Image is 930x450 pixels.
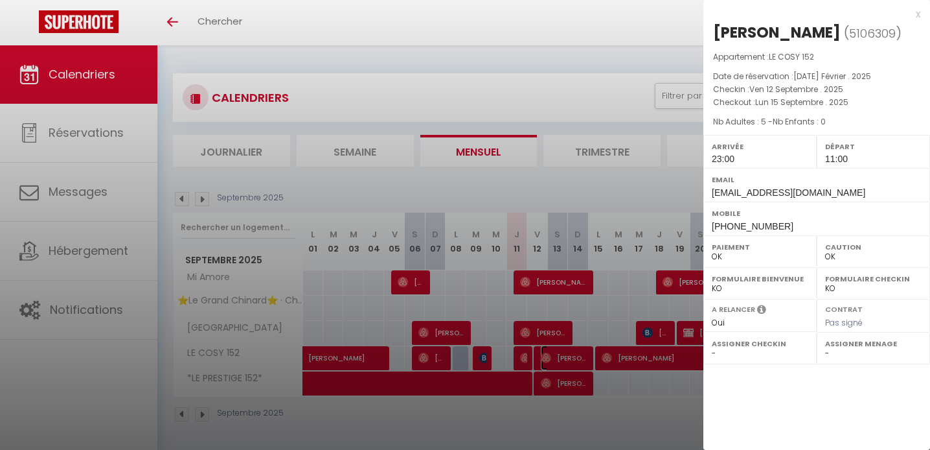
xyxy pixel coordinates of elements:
div: x [703,6,920,22]
span: 11:00 [825,154,848,164]
label: Formulaire Checkin [825,272,922,285]
span: 23:00 [712,154,734,164]
span: Nb Adultes : 5 - [713,116,826,127]
label: Contrat [825,304,863,313]
label: Email [712,173,922,186]
p: Date de réservation : [713,70,920,83]
span: [PHONE_NUMBER] [712,221,793,231]
div: [PERSON_NAME] [713,22,841,43]
label: Paiement [712,241,808,254]
p: Checkin : [713,83,920,96]
span: 5106309 [849,25,896,41]
label: Formulaire Bienvenue [712,272,808,285]
span: [EMAIL_ADDRESS][DOMAIN_NAME] [712,187,865,198]
label: Mobile [712,207,922,220]
i: Sélectionner OUI si vous souhaiter envoyer les séquences de messages post-checkout [757,304,766,318]
span: Nb Enfants : 0 [773,116,826,127]
button: Ouvrir le widget de chat LiveChat [10,5,49,44]
label: A relancer [712,304,755,315]
label: Caution [825,241,922,254]
span: Pas signé [825,317,863,328]
span: [DATE] Février . 2025 [793,71,871,82]
label: Assigner Checkin [712,337,808,350]
label: Arrivée [712,140,808,153]
iframe: Chat [875,392,920,440]
span: LE COSY 152 [769,51,814,62]
span: Ven 12 Septembre . 2025 [749,84,843,95]
p: Appartement : [713,51,920,64]
p: Checkout : [713,96,920,109]
label: Assigner Menage [825,337,922,350]
label: Départ [825,140,922,153]
span: Lun 15 Septembre . 2025 [755,97,848,108]
span: ( ) [844,24,902,42]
